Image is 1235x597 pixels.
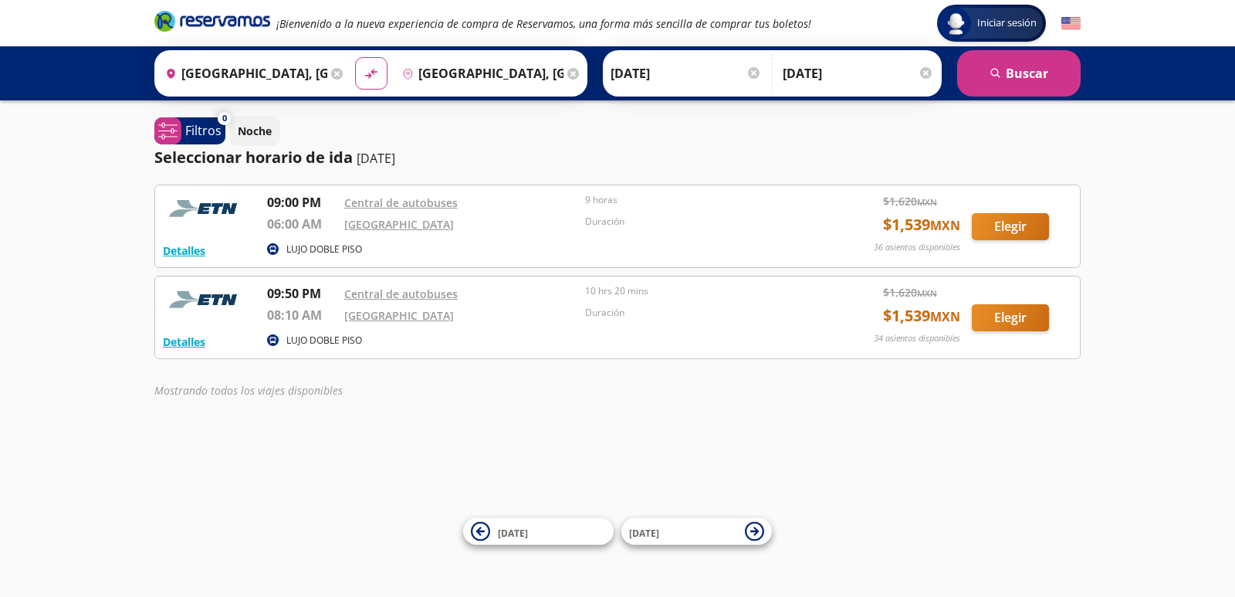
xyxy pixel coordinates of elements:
[154,383,343,398] em: Mostrando todos los viajes disponibles
[585,215,818,229] p: Duración
[222,112,227,125] span: 0
[357,149,395,168] p: [DATE]
[154,9,270,32] i: Brand Logo
[585,284,818,298] p: 10 hrs 20 mins
[883,193,937,209] span: $ 1,620
[344,287,458,301] a: Central de autobuses
[1061,14,1081,33] button: English
[874,241,960,254] p: 36 asientos disponibles
[154,117,225,144] button: 0Filtros
[930,217,960,234] small: MXN
[185,121,222,140] p: Filtros
[267,306,337,324] p: 08:10 AM
[154,146,353,169] p: Seleccionar horario de ida
[957,50,1081,97] button: Buscar
[930,308,960,325] small: MXN
[629,526,659,539] span: [DATE]
[267,284,337,303] p: 09:50 PM
[498,526,528,539] span: [DATE]
[917,287,937,299] small: MXN
[267,215,337,233] p: 06:00 AM
[267,193,337,212] p: 09:00 PM
[585,306,818,320] p: Duración
[972,304,1049,331] button: Elegir
[238,123,272,139] p: Noche
[611,54,762,93] input: Elegir Fecha
[163,193,248,224] img: RESERVAMOS
[163,334,205,350] button: Detalles
[883,304,960,327] span: $ 1,539
[971,15,1043,31] span: Iniciar sesión
[874,332,960,345] p: 34 asientos disponibles
[972,213,1049,240] button: Elegir
[276,16,811,31] em: ¡Bienvenido a la nueva experiencia de compra de Reservamos, una forma más sencilla de comprar tus...
[883,284,937,300] span: $ 1,620
[286,334,362,348] p: LUJO DOBLE PISO
[154,9,270,37] a: Brand Logo
[463,518,614,545] button: [DATE]
[163,243,205,259] button: Detalles
[229,116,280,146] button: Noche
[163,284,248,315] img: RESERVAMOS
[344,308,454,323] a: [GEOGRAPHIC_DATA]
[621,518,772,545] button: [DATE]
[396,54,564,93] input: Buscar Destino
[344,195,458,210] a: Central de autobuses
[783,54,934,93] input: Opcional
[917,196,937,208] small: MXN
[159,54,327,93] input: Buscar Origen
[344,217,454,232] a: [GEOGRAPHIC_DATA]
[585,193,818,207] p: 9 horas
[883,213,960,236] span: $ 1,539
[286,243,362,256] p: LUJO DOBLE PISO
